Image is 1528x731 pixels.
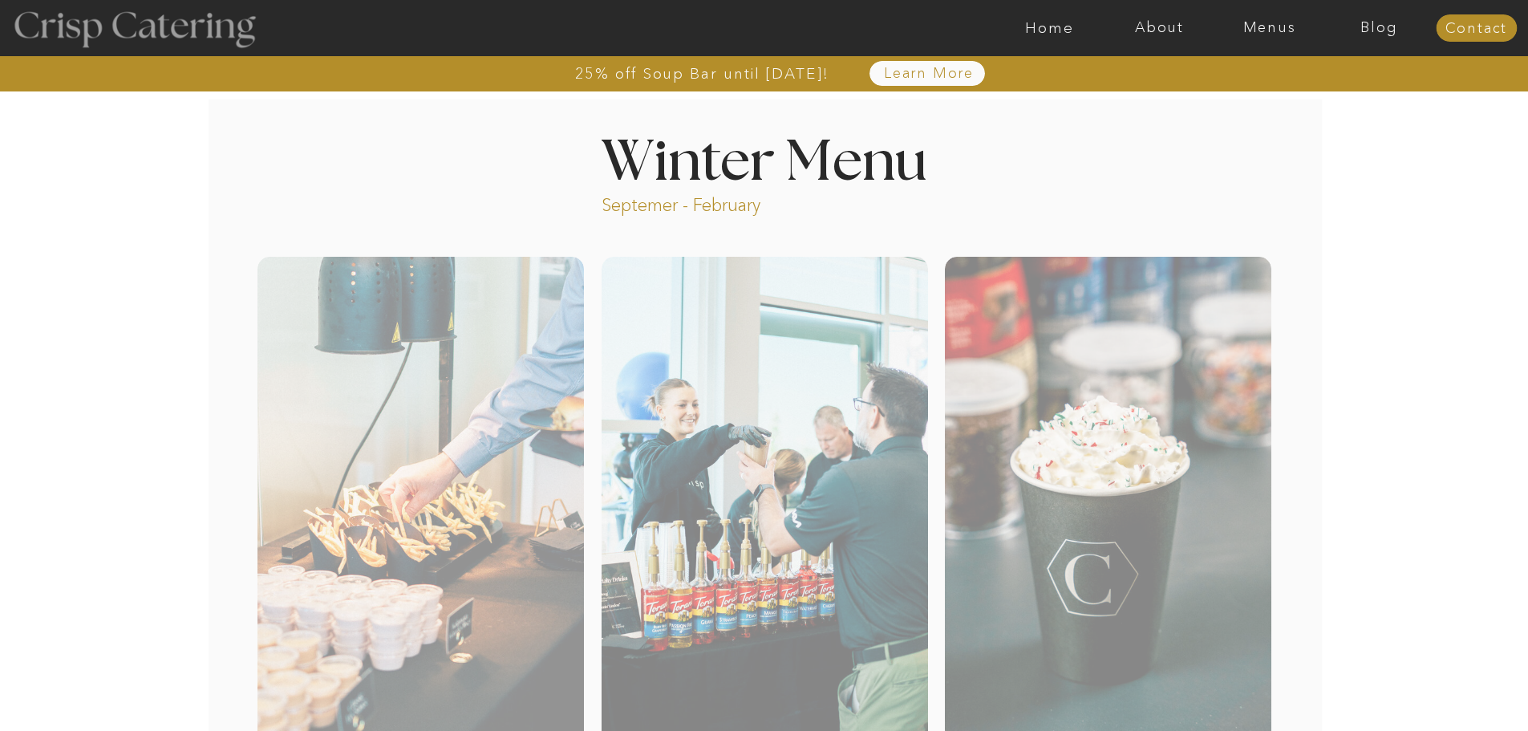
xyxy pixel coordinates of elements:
[995,20,1104,36] a: Home
[1436,21,1517,37] a: Contact
[602,193,822,212] p: Septemer - February
[1400,651,1528,731] iframe: podium webchat widget bubble
[517,66,887,82] a: 25% off Soup Bar until [DATE]!
[1324,20,1434,36] a: Blog
[847,66,1011,82] a: Learn More
[541,135,987,182] h1: Winter Menu
[1104,20,1214,36] a: About
[1214,20,1324,36] a: Menus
